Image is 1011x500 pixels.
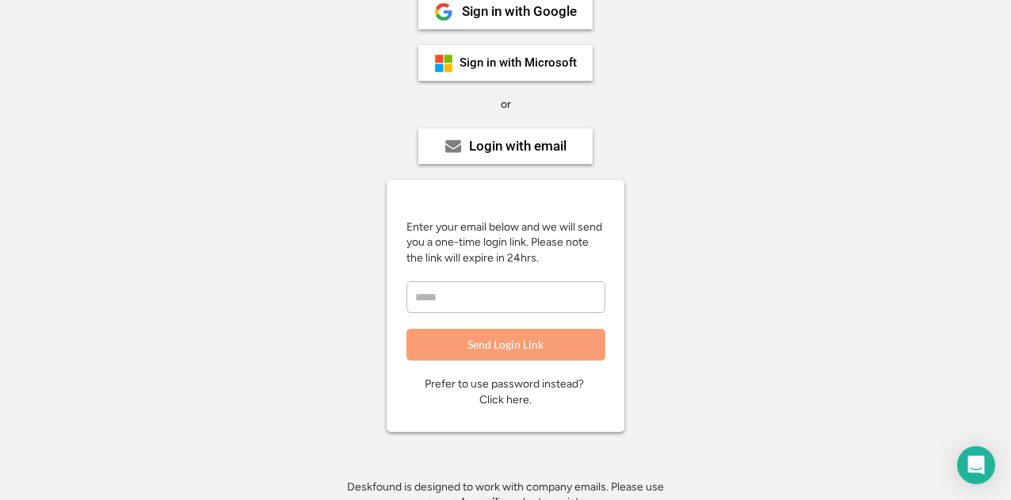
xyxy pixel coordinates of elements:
div: Sign in with Google [462,5,577,18]
div: Enter your email below and we will send you a one-time login link. Please note the link will expi... [406,219,605,266]
div: Login with email [469,139,567,153]
div: or [501,97,511,113]
button: Send Login Link [406,329,605,361]
div: Sign in with Microsoft [460,57,577,69]
img: ms-symbollockup_mssymbol_19.png [434,54,453,73]
div: Open Intercom Messenger [957,446,995,484]
div: Prefer to use password instead? Click here. [425,376,586,407]
img: 1024px-Google__G__Logo.svg.png [434,2,453,21]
